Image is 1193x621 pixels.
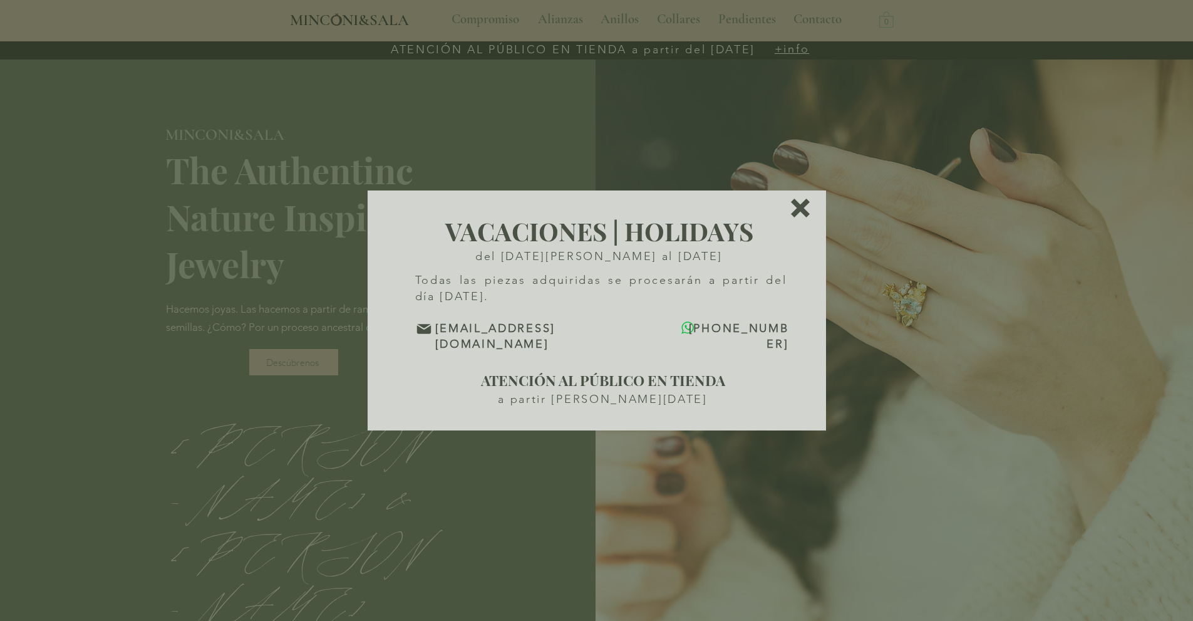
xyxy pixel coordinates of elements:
[416,321,432,337] button: Mail
[679,320,696,336] button: Whats
[498,392,708,406] span: a partir [PERSON_NAME][DATE]
[411,214,787,249] h1: VACACIONES | HOLIDAYS
[689,321,789,351] span: [PHONE_NUMBER]
[435,321,556,351] a: [EMAIL_ADDRESS][DOMAIN_NAME]
[481,370,725,390] span: ATENCIÓN AL PÚBLICO EN TIENDA
[415,273,787,304] h3: Todas las piezas adquiridas se procesarán a partir del día [DATE].
[475,249,723,263] span: del [DATE][PERSON_NAME] al [DATE]
[791,199,810,217] div: Volver al sitio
